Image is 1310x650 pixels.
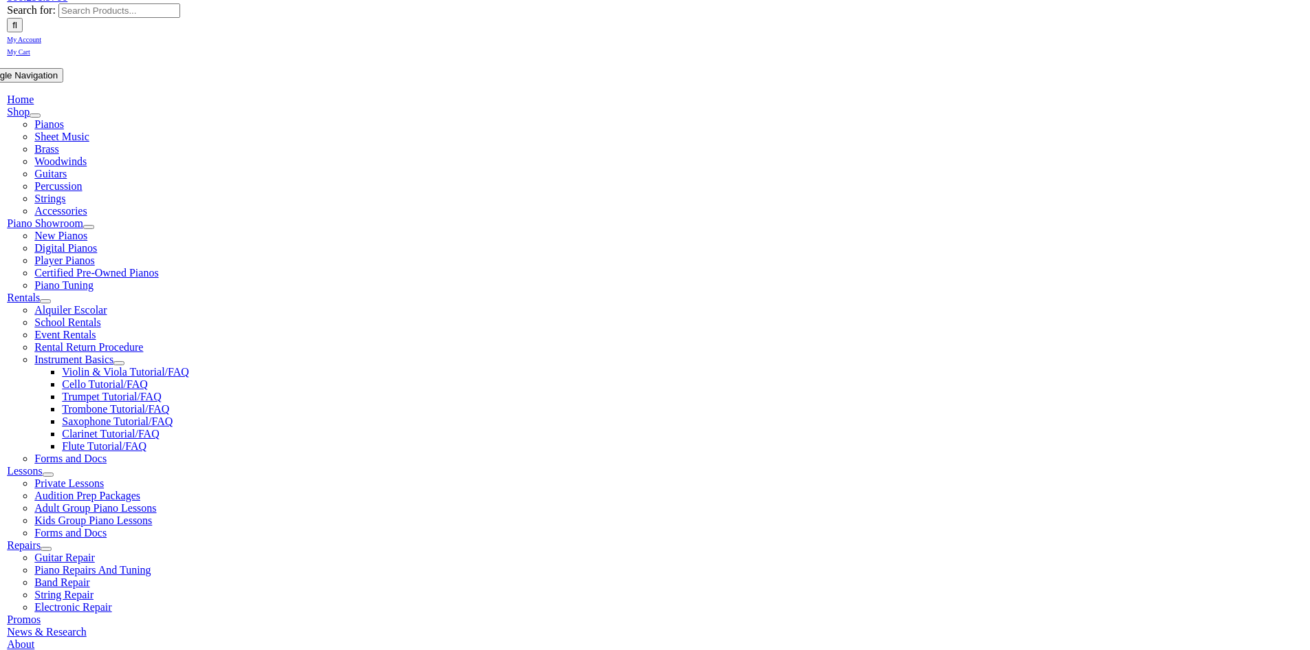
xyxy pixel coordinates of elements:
[34,354,113,365] a: Instrument Basics
[96,106,148,120] button: Hand Tool
[34,242,97,254] a: Digital Pianos
[34,267,158,279] a: Certified Pre-Owned Pianos
[62,428,160,440] a: Clarinet Tutorial/FAQ
[11,8,58,18] span: Thumbnails
[7,539,41,551] a: Repairs
[11,166,47,176] span: Previous
[34,118,64,130] a: Pianos
[133,77,162,91] button: Print
[34,527,107,539] a: Forms and Docs
[62,391,161,402] span: Trumpet Tutorial/FAQ
[34,304,107,316] a: Alquiler Escolar
[34,279,94,291] a: Piano Tuning
[6,149,34,164] button: Find
[67,6,151,20] button: Document Outline
[7,36,41,43] span: My Account
[34,168,67,180] a: Guitars
[7,32,41,44] a: My Account
[34,143,59,155] a: Brass
[7,614,41,625] a: Promos
[165,77,217,91] button: Download
[11,79,88,89] span: Presentation Mode
[7,217,83,229] a: Piano Showroom
[34,131,89,142] a: Sheet Music
[62,366,189,378] a: Violin & Viola Tutorial/FAQ
[22,65,78,76] label: Highlight all
[72,8,146,18] span: Document Outline
[62,403,169,415] a: Trombone Tutorial/FAQ
[96,77,130,91] button: Open
[62,415,173,427] span: Saxophone Tutorial/FAQ
[11,94,78,104] span: Go to First Page
[7,465,43,477] a: Lessons
[34,254,95,266] a: Player Pianos
[7,4,56,16] span: Search for:
[7,292,40,303] a: Rentals
[34,193,65,204] a: Strings
[34,329,96,340] a: Event Rentals
[6,20,127,34] input: Find
[34,341,143,353] a: Rental Return Procedure
[6,135,78,149] button: Toggle Sidebar
[219,78,279,89] a: Current View
[97,65,146,76] label: Match case
[34,564,151,576] a: Piano Repairs And Tuning
[7,626,87,638] a: News & Research
[34,576,89,588] span: Band Repair
[91,94,157,104] span: Go to Last Page
[62,440,146,452] a: Flute Tutorial/FAQ
[160,8,210,18] span: Attachments
[62,378,148,390] a: Cello Tutorial/FAQ
[6,6,64,20] button: Thumbnails
[40,299,51,303] button: Open submenu of Rentals
[102,79,124,89] span: Open
[34,490,140,501] a: Audition Prep Packages
[34,552,95,563] a: Guitar Repair
[34,502,156,514] a: Adult Group Piano Lessons
[30,113,41,118] button: Open submenu of Shop
[34,477,104,489] a: Private Lessons
[34,205,87,217] a: Accessories
[6,49,35,63] button: Next
[43,473,54,477] button: Open submenu of Lessons
[7,638,34,650] a: About
[34,316,100,328] a: School Rentals
[41,547,52,551] button: Open submenu of Repairs
[34,180,82,192] span: Percussion
[34,514,152,526] a: Kids Group Piano Lessons
[34,155,87,167] a: Woodwinds
[34,453,107,464] a: Forms and Docs
[11,122,107,133] span: Document Properties…
[138,79,157,89] span: Print
[34,601,111,613] a: Electronic Repair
